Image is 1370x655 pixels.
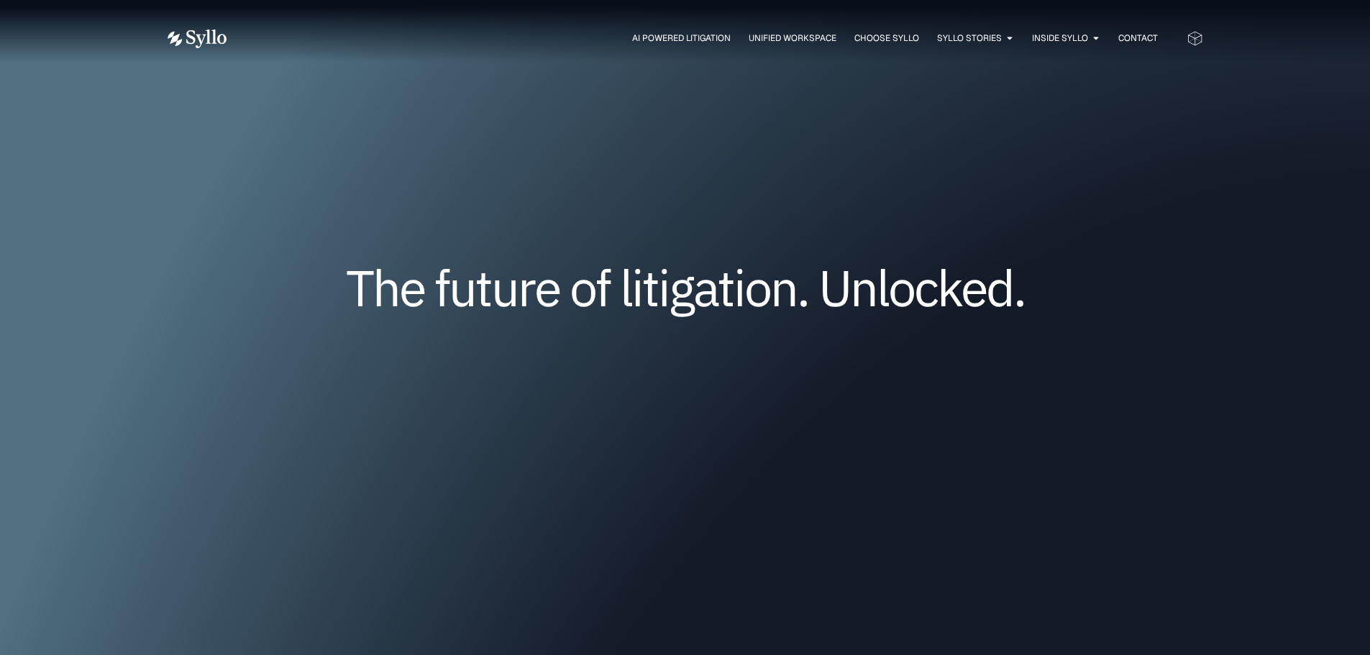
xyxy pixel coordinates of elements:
img: Vector [168,29,227,48]
a: Choose Syllo [854,32,919,45]
a: AI Powered Litigation [632,32,731,45]
div: Menu Toggle [255,32,1158,45]
a: Contact [1118,32,1158,45]
nav: Menu [255,32,1158,45]
h1: The future of litigation. Unlocked. [254,264,1117,311]
a: Inside Syllo [1032,32,1088,45]
a: Syllo Stories [937,32,1002,45]
a: Unified Workspace [749,32,836,45]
